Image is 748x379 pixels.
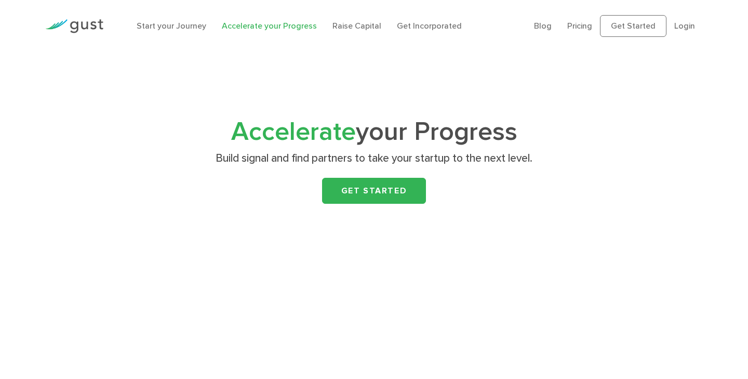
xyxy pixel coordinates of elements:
[137,21,206,31] a: Start your Journey
[332,21,381,31] a: Raise Capital
[600,15,666,37] a: Get Started
[169,120,579,144] h1: your Progress
[45,19,103,33] img: Gust Logo
[222,21,317,31] a: Accelerate your Progress
[674,21,695,31] a: Login
[231,116,356,147] span: Accelerate
[173,151,576,166] p: Build signal and find partners to take your startup to the next level.
[534,21,552,31] a: Blog
[397,21,462,31] a: Get Incorporated
[567,21,592,31] a: Pricing
[322,178,426,204] a: Get Started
